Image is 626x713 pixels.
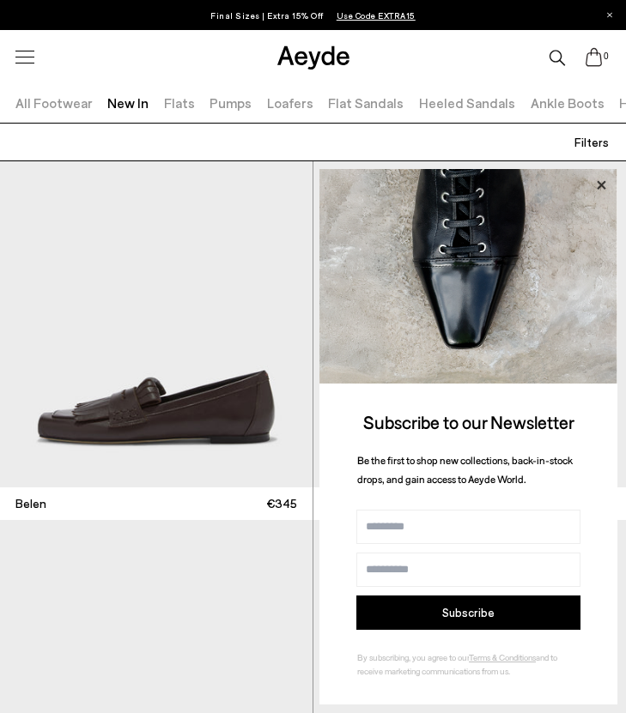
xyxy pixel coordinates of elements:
a: Terms & Conditions [469,652,536,662]
a: Flats [164,94,195,111]
span: Be the first to shop new collections, back-in-stock drops, and gain access to Aeyde World. [357,454,573,486]
a: Pumps [210,94,252,111]
span: Belen [15,495,46,512]
span: €345 [266,495,297,512]
span: By subscribing, you agree to our [357,652,469,662]
span: Subscribe to our Newsletter [363,411,574,432]
a: Heeled Sandals [419,94,515,111]
a: Loafers [267,94,313,111]
img: ca3f721fb6ff708a270709c41d776025.jpg [319,169,617,384]
span: Filters [574,135,609,149]
a: All Footwear [15,94,93,111]
a: New In [107,94,149,111]
button: Subscribe [356,595,580,630]
a: Flat Sandals [328,94,404,111]
a: Ankle Boots [531,94,605,111]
